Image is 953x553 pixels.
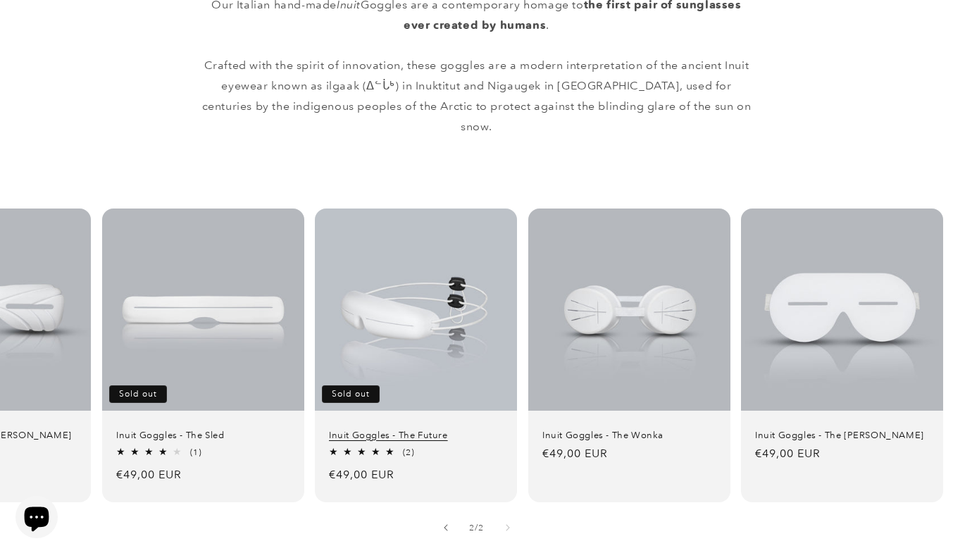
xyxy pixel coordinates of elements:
[469,521,475,535] span: 2
[329,429,503,441] a: Inuit Goggles - The Future
[542,429,716,441] a: Inuit Goggles - The Wonka
[116,429,290,441] a: Inuit Goggles - The Sled
[11,496,62,542] inbox-online-store-chat: Shopify online store chat
[430,512,461,543] button: Slide left
[755,429,929,441] a: Inuit Goggles - The [PERSON_NAME]
[492,512,523,543] button: Slide right
[475,521,478,535] span: /
[478,521,484,535] span: 2
[404,18,546,32] strong: ever created by humans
